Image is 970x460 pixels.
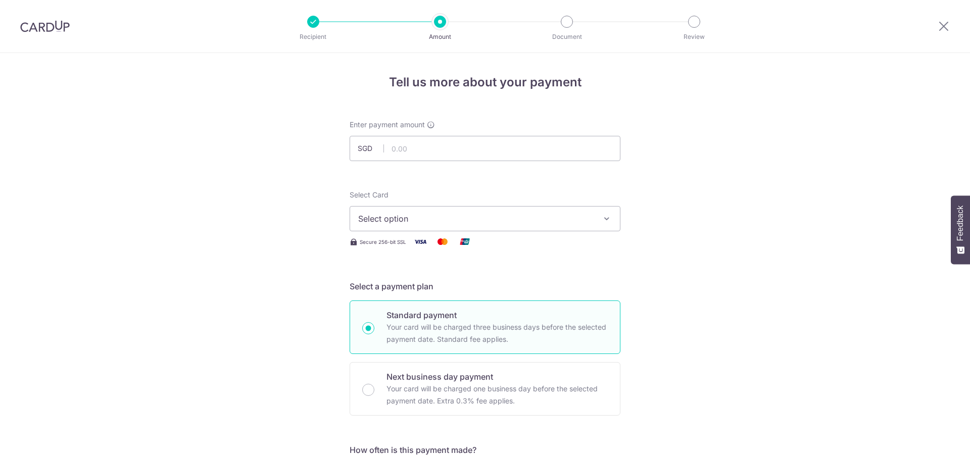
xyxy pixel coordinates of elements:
button: Feedback - Show survey [951,195,970,264]
img: CardUp [20,20,70,32]
p: Recipient [276,32,351,42]
img: Union Pay [455,235,475,248]
p: Review [657,32,732,42]
button: Select option [350,206,620,231]
h5: How often is this payment made? [350,444,620,456]
input: 0.00 [350,136,620,161]
p: Amount [403,32,477,42]
span: Select option [358,213,594,225]
span: Enter payment amount [350,120,425,130]
span: Secure 256-bit SSL [360,238,406,246]
span: translation missing: en.payables.payment_networks.credit_card.summary.labels.select_card [350,190,389,199]
p: Standard payment [386,309,608,321]
img: Mastercard [432,235,453,248]
h5: Select a payment plan [350,280,620,292]
img: Visa [410,235,430,248]
span: Feedback [956,206,965,241]
span: SGD [358,143,384,154]
p: Document [529,32,604,42]
iframe: Opens a widget where you can find more information [902,430,960,455]
p: Your card will be charged three business days before the selected payment date. Standard fee appl... [386,321,608,345]
p: Your card will be charged one business day before the selected payment date. Extra 0.3% fee applies. [386,383,608,407]
h4: Tell us more about your payment [350,73,620,91]
p: Next business day payment [386,371,608,383]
